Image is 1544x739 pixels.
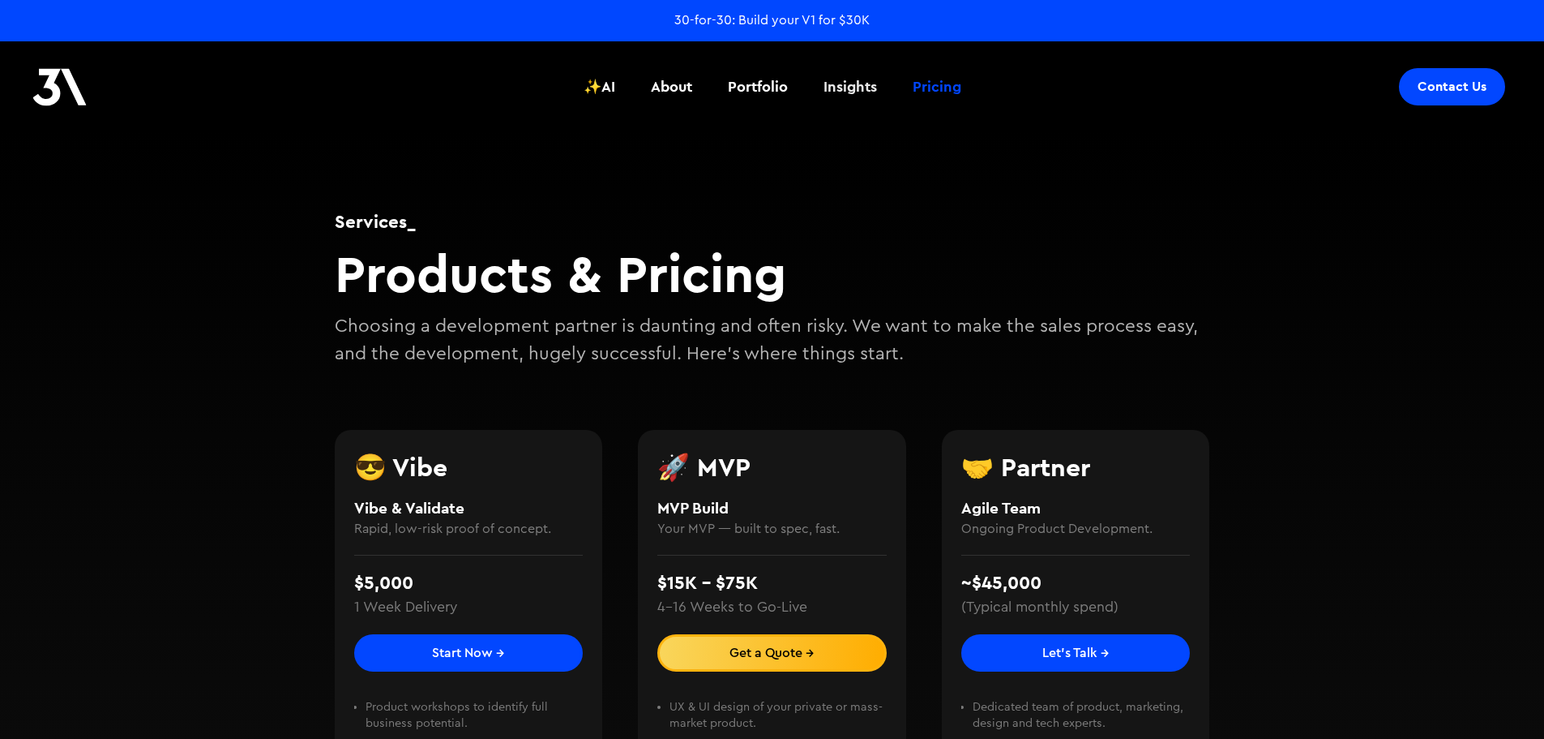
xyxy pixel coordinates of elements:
[657,571,758,594] strong: $15K - $75K
[1418,79,1486,95] div: Contact Us
[641,57,702,117] a: About
[354,634,584,672] a: Start Now →
[718,57,798,117] a: Portfolio
[574,57,625,117] a: ✨AI
[335,313,1210,367] p: Choosing a development partner is daunting and often risky. We want to make the sales process eas...
[823,76,877,97] div: Insights
[961,597,1118,618] div: (Typical monthly spend)
[903,57,971,117] a: Pricing
[961,454,1191,480] h3: 🤝 Partner
[335,208,1210,234] h1: Services_
[913,76,961,97] div: Pricing
[674,11,870,29] a: 30-for-30: Build your V1 for $30K
[657,597,807,618] div: 4–16 Weeks to Go-Live
[657,519,887,539] h4: Your MVP — built to spec, fast.
[814,57,887,117] a: Insights
[651,76,692,97] div: About
[1399,68,1505,105] a: Contact Us
[354,519,584,539] h4: Rapid, low-risk proof of concept.
[354,454,584,480] h3: 😎 Vibe
[657,454,887,480] h3: 🚀 MVP
[961,634,1191,672] a: Let's Talk →
[354,496,584,520] h4: Vibe & Validate
[584,76,615,97] div: ✨AI
[335,243,1210,305] h2: Products & Pricing
[657,496,887,520] h4: MVP Build
[961,496,1191,520] h4: Agile Team
[354,597,457,618] div: 1 Week Delivery
[657,634,887,672] a: Get a Quote →
[354,569,413,597] div: $5,000
[728,76,788,97] div: Portfolio
[961,519,1191,539] h4: Ongoing Product Development.
[961,569,1041,597] div: ~$45,000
